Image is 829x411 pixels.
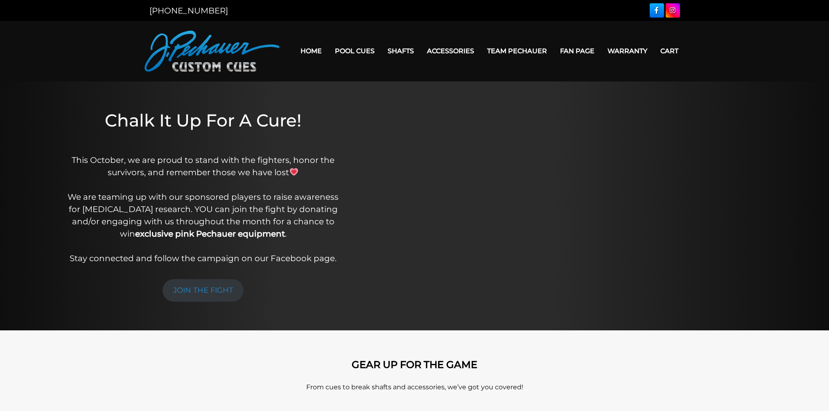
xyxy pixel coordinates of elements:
strong: exclusive pink Pechauer equipment [135,229,285,239]
img: Pechauer Custom Cues [145,31,280,72]
a: Fan Page [553,41,601,61]
a: Team Pechauer [481,41,553,61]
a: Home [294,41,328,61]
a: Cart [654,41,685,61]
h1: Chalk It Up For A Cure! [66,110,340,142]
p: From cues to break shafts and accessories, we’ve got you covered! [181,382,648,392]
a: Warranty [601,41,654,61]
p: This October, we are proud to stand with the fighters, honor the survivors, and remember those we... [66,154,340,264]
a: [PHONE_NUMBER] [149,6,228,16]
a: Accessories [420,41,481,61]
a: JOIN THE FIGHT [163,279,244,302]
a: Shafts [381,41,420,61]
img: 💗 [290,168,298,176]
a: Pool Cues [328,41,381,61]
strong: GEAR UP FOR THE GAME [352,359,477,370]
